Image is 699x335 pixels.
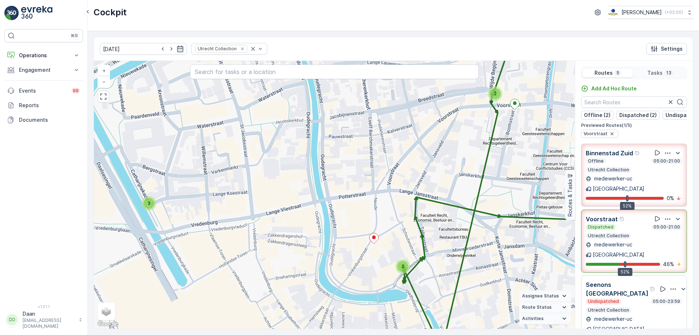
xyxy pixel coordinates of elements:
div: Remove Utrecht Collection [238,46,246,52]
p: Utrecht Collection [587,167,630,173]
p: Cockpit [94,7,127,18]
a: Reports [4,98,83,113]
span: Assignee Status [522,293,559,299]
a: Add Ad Hoc Route [581,85,637,92]
p: 13 [666,70,672,76]
span: Activities [522,316,544,322]
button: Operations [4,48,83,63]
p: medewerker-uc [593,241,632,248]
p: Offline (2) [584,112,611,119]
p: 0 % [667,195,674,202]
p: ⌘B [71,33,78,39]
p: [GEOGRAPHIC_DATA] [593,251,644,258]
div: Help Tooltip Icon [650,286,656,292]
div: 2 [395,259,410,274]
p: 99 [73,88,79,94]
img: logo_light-DOdMpM7g.png [21,6,52,20]
p: Offline [587,158,604,164]
p: Routes & Tasks [566,179,574,217]
a: Zoom In [98,65,109,76]
span: − [102,78,106,85]
summary: Assignee Status [519,291,571,302]
summary: Route Status [519,302,571,313]
img: Google [96,319,120,329]
a: Documents [4,113,83,127]
button: Offline (2) [581,111,613,120]
p: Undispatched [587,299,620,304]
p: Utrecht Collection [587,233,630,239]
p: Events [19,87,67,94]
p: Operations [19,52,68,59]
a: Zoom Out [98,76,109,87]
div: Utrecht Collection [196,45,238,52]
span: 2 [494,91,497,96]
p: 05:00-21:00 [653,158,681,164]
a: Open this area in Google Maps (opens a new window) [96,319,120,329]
p: 05:00-23:59 [652,299,681,304]
input: Search Routes [581,96,687,108]
p: 5 [616,70,620,76]
p: medewerker-uc [593,175,632,182]
summary: Activities [519,313,571,324]
input: Search for tasks or a location [190,65,479,79]
p: Binnenstad Zuid [586,149,633,157]
p: Settings [661,45,683,52]
img: logo [4,6,19,20]
p: [EMAIL_ADDRESS][DOMAIN_NAME] [23,318,75,329]
p: Engagement [19,66,68,74]
button: [PERSON_NAME](+02:00) [608,6,693,19]
div: 52% [620,202,635,210]
div: 3 [142,196,156,211]
input: dd/mm/yyyy [100,43,187,55]
p: [PERSON_NAME] [621,9,662,16]
p: Tasks [647,69,663,77]
span: v 1.51.1 [4,304,83,309]
p: [GEOGRAPHIC_DATA] [593,326,644,333]
div: Help Tooltip Icon [635,150,640,156]
p: 05:00-21:00 [653,224,681,230]
p: Voorstraat [586,215,618,223]
a: Events99 [4,83,83,98]
p: 46 % [663,261,674,268]
p: [GEOGRAPHIC_DATA] [593,185,644,192]
p: Previewed Routes ( 1 / 5 ) [581,122,687,128]
p: Seenons [GEOGRAPHIC_DATA] [586,280,648,298]
button: Engagement [4,63,83,77]
p: Documents [19,116,80,124]
p: Dispatched [587,224,614,230]
span: 3 [147,200,150,206]
img: basis-logo_rgb2x.png [608,8,619,16]
p: Utrecht Collection [587,307,630,313]
p: Dispatched (2) [619,112,657,119]
a: Layers [98,303,114,319]
button: Dispatched (2) [616,111,660,120]
button: Settings [646,43,687,55]
span: Voorstraat [584,131,608,137]
div: 52% [618,268,632,276]
p: Routes [595,69,613,77]
span: Route Status [522,304,552,310]
button: DDDaan[EMAIL_ADDRESS][DOMAIN_NAME] [4,310,83,329]
p: Reports [19,102,80,109]
span: 2 [402,264,404,269]
span: + [102,67,106,74]
div: DD [6,314,18,326]
p: Daan [23,310,75,318]
p: Add Ad Hoc Route [591,85,637,92]
p: medewerker-uc [593,315,632,323]
p: ( +02:00 ) [665,9,683,15]
div: Help Tooltip Icon [619,216,625,222]
div: 2 [488,86,502,101]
